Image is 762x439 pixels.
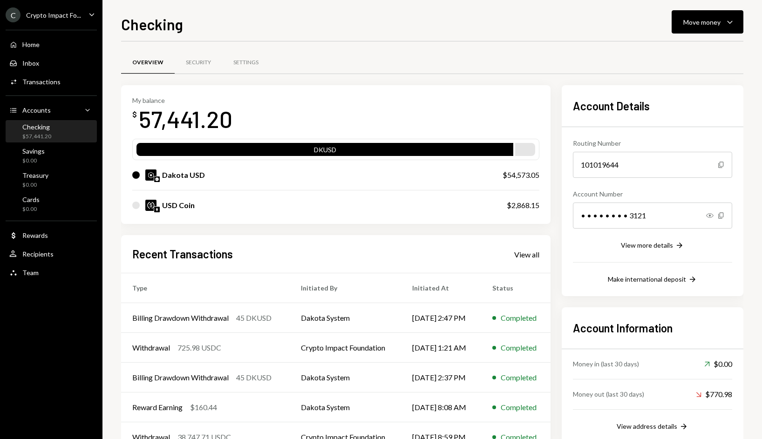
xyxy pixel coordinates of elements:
button: Make international deposit [608,275,697,285]
div: Account Number [573,189,732,199]
a: Inbox [6,54,97,71]
div: Inbox [22,59,39,67]
div: Make international deposit [608,275,686,283]
div: Home [22,41,40,48]
div: Money in (last 30 days) [573,359,639,369]
div: $2,868.15 [507,200,539,211]
div: Dakota USD [162,169,205,181]
th: Status [481,273,551,303]
div: View address details [617,422,677,430]
div: Checking [22,123,51,131]
div: $54,573.05 [503,169,539,181]
button: View address details [617,422,688,432]
a: Security [175,51,222,74]
div: Completed [501,312,537,324]
div: Crypto Impact Fo... [26,11,81,19]
div: View all [514,250,539,259]
a: Savings$0.00 [6,144,97,167]
a: Treasury$0.00 [6,169,97,191]
div: $0.00 [22,205,40,213]
a: View all [514,249,539,259]
div: Transactions [22,78,61,86]
div: DKUSD [136,145,513,158]
th: Type [121,273,290,303]
td: Dakota System [290,363,401,392]
h2: Account Information [573,320,732,336]
th: Initiated At [401,273,481,303]
div: 45 DKUSD [236,372,272,383]
div: Accounts [22,106,51,114]
td: Dakota System [290,392,401,422]
div: $770.98 [696,389,732,400]
img: DKUSD [145,169,156,181]
div: $160.44 [190,402,217,413]
h1: Checking [121,15,183,34]
td: Crypto Impact Foundation [290,333,401,363]
button: Move money [672,10,743,34]
div: $57,441.20 [22,133,51,141]
div: 101019644 [573,152,732,178]
div: Completed [501,402,537,413]
a: Accounts [6,101,97,118]
div: $0.00 [22,181,48,189]
div: Move money [683,17,721,27]
div: $0.00 [22,157,45,165]
div: Reward Earning [132,402,183,413]
div: Completed [501,372,537,383]
a: Recipients [6,245,97,262]
a: Settings [222,51,270,74]
div: $0.00 [704,358,732,370]
div: USD Coin [162,200,195,211]
a: Team [6,264,97,281]
div: • • • • • • • • 3121 [573,203,732,229]
div: Recipients [22,250,54,258]
div: Routing Number [573,138,732,148]
a: Rewards [6,227,97,243]
div: Cards [22,196,40,203]
a: Cards$0.00 [6,193,97,215]
div: C [6,7,20,22]
div: Treasury [22,171,48,179]
img: USDC [145,200,156,211]
td: [DATE] 2:37 PM [401,363,481,392]
div: 45 DKUSD [236,312,272,324]
a: Checking$57,441.20 [6,120,97,142]
div: Rewards [22,231,48,239]
td: Dakota System [290,303,401,333]
div: Withdrawal [132,342,170,353]
div: Completed [501,342,537,353]
div: Savings [22,147,45,155]
td: [DATE] 2:47 PM [401,303,481,333]
div: Money out (last 30 days) [573,389,644,399]
div: 725.98 USDC [177,342,221,353]
td: [DATE] 1:21 AM [401,333,481,363]
div: 57,441.20 [139,104,232,134]
a: Home [6,36,97,53]
div: Security [186,59,211,67]
div: My balance [132,96,232,104]
div: $ [132,110,137,119]
div: Overview [132,59,163,67]
div: Billing Drawdown Withdrawal [132,312,229,324]
a: Overview [121,51,175,74]
div: Team [22,269,39,277]
div: View more details [621,241,673,249]
div: Settings [233,59,259,67]
td: [DATE] 8:08 AM [401,392,481,422]
button: View more details [621,241,684,251]
img: base-mainnet [154,176,160,182]
img: ethereum-mainnet [154,207,160,212]
a: Transactions [6,73,97,90]
h2: Account Details [573,98,732,114]
th: Initiated By [290,273,401,303]
h2: Recent Transactions [132,246,233,262]
div: Billing Drawdown Withdrawal [132,372,229,383]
